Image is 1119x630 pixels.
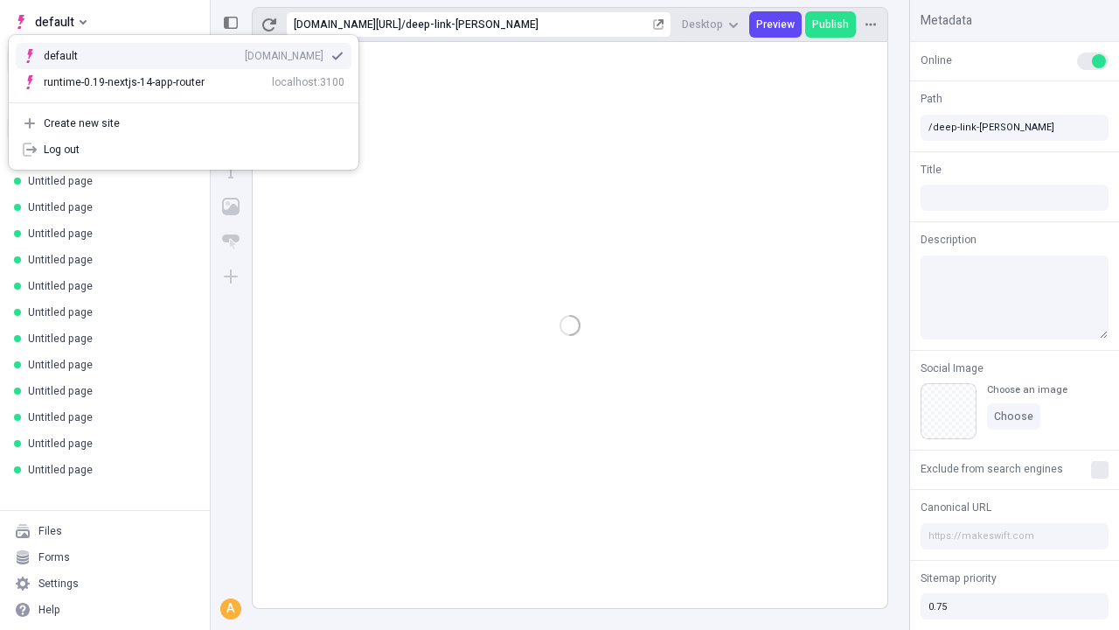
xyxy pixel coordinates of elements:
[28,174,189,188] div: Untitled page
[272,75,344,89] div: localhost:3100
[921,232,977,248] span: Description
[921,461,1063,477] span: Exclude from search engines
[28,227,189,241] div: Untitled page
[406,17,650,31] div: deep-link-[PERSON_NAME]
[921,52,952,68] span: Online
[921,500,991,515] span: Canonical URL
[38,550,70,564] div: Forms
[215,156,247,187] button: Text
[38,524,62,538] div: Files
[44,75,205,89] div: runtime-0.19-nextjs-14-app-router
[215,191,247,222] button: Image
[749,11,802,38] button: Preview
[38,603,60,617] div: Help
[215,226,247,257] button: Button
[294,17,401,31] div: [URL][DOMAIN_NAME]
[28,384,189,398] div: Untitled page
[756,17,795,31] span: Preview
[401,17,406,31] div: /
[28,410,189,424] div: Untitled page
[28,305,189,319] div: Untitled page
[921,570,997,586] span: Sitemap priority
[921,162,942,178] span: Title
[994,409,1033,423] span: Choose
[28,253,189,267] div: Untitled page
[28,200,189,214] div: Untitled page
[921,360,983,376] span: Social Image
[28,358,189,372] div: Untitled page
[987,383,1067,396] div: Choose an image
[682,17,723,31] span: Desktop
[9,36,358,102] div: Suggestions
[28,463,189,477] div: Untitled page
[987,403,1040,430] button: Choose
[222,600,240,618] div: A
[7,9,94,35] button: Select site
[675,11,746,38] button: Desktop
[35,11,74,32] span: default
[44,49,105,63] div: default
[921,91,942,107] span: Path
[245,49,323,63] div: [DOMAIN_NAME]
[28,437,189,451] div: Untitled page
[38,577,79,591] div: Settings
[805,11,856,38] button: Publish
[28,279,189,293] div: Untitled page
[921,523,1109,549] input: https://makeswift.com
[28,332,189,346] div: Untitled page
[812,17,849,31] span: Publish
